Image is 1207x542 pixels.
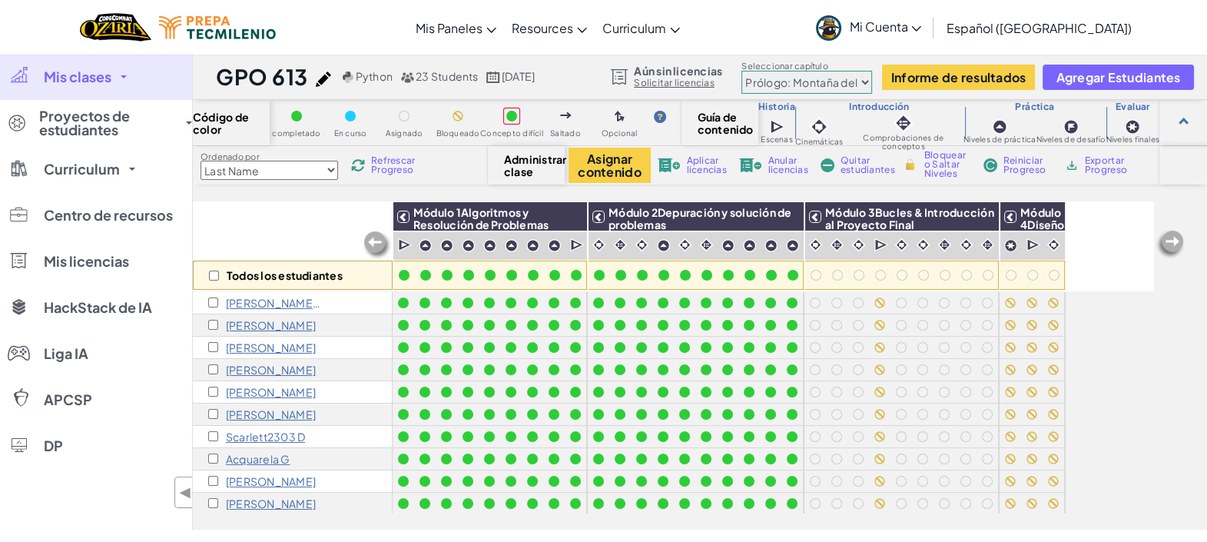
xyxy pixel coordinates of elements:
span: Módulo 1Algoritmos y Resolución de Problemas [413,205,549,231]
span: En curso [334,129,367,138]
p: Andoni H [226,497,316,510]
span: Niveles de desafío [1036,135,1106,144]
span: Niveles de práctica [963,135,1036,144]
span: Opcional [602,129,638,138]
img: Home [80,12,151,43]
label: Ordenado por [201,151,338,163]
span: Cinemáticas [795,138,844,146]
img: avatar [816,15,841,41]
span: Español ([GEOGRAPHIC_DATA]) [946,20,1131,36]
span: Python [356,69,393,83]
p: Raúl B [226,364,316,376]
span: Curriculum [602,20,666,36]
span: Módulo 4Diseño de Juegos y Proyecto Final [1020,205,1071,281]
img: IconCinematic.svg [592,238,606,252]
span: Bloquear o Saltar Niveles [924,151,970,178]
img: IconPracticeLevel.svg [440,239,453,252]
img: IconLock.svg [902,158,918,171]
h3: Evaluar [1106,101,1159,113]
p: Scarlett2303 D [226,431,305,443]
img: Tecmilenio logo [159,16,276,39]
img: IconChallengeLevel.svg [1063,119,1079,135]
span: Proyectos de estudiantes [39,109,177,137]
span: Quitar estudiantes [841,156,895,175]
p: Matthäus D [226,408,316,421]
span: Exportar Progreso [1085,156,1132,175]
img: IconPracticeLevel.svg [743,239,756,252]
a: Solicitar licencias [634,77,722,89]
a: Español ([GEOGRAPHIC_DATA]) [938,7,1139,48]
img: IconPracticeLevel.svg [419,239,432,252]
img: IconPracticeLevel.svg [505,239,518,252]
span: 23 Students [416,69,479,83]
img: IconCinematic.svg [678,238,692,252]
img: IconCinematic.svg [635,238,649,252]
img: IconCinematic.svg [808,116,830,138]
span: Mis licencias [44,254,129,268]
p: Romina a [226,297,322,309]
span: Escenas [761,135,793,144]
img: IconInteractive.svg [613,238,628,252]
button: Asignar contenido [569,148,650,183]
span: Mis Paneles [416,20,482,36]
h3: Historia [758,101,795,113]
h1: GPO 613 [216,62,308,91]
span: Saltado [550,129,581,138]
button: Informe de resultados [882,65,1036,90]
img: IconCutscene.svg [874,238,889,253]
span: Administrar clase [504,153,549,178]
span: Módulo 2Depuración y solución de problemas [608,205,791,231]
img: MultipleUsers.png [400,71,414,83]
img: IconCutscene.svg [1026,238,1041,253]
img: IconCinematic.svg [1046,238,1061,252]
span: Niveles finales [1106,135,1159,144]
span: Mi Cuenta [849,18,921,35]
span: Refrescar Progreso [371,156,419,175]
img: Arrow_Left_Inactive.png [362,230,393,261]
img: python.png [343,71,354,83]
span: Reiniciar Progreso [1003,156,1051,175]
span: Asignado [386,129,423,138]
img: IconPracticeLevel.svg [992,119,1007,135]
img: IconCutscene.svg [398,238,413,253]
img: IconLicenseRevoke.svg [739,158,762,172]
img: IconSkippedLevel.svg [560,112,572,118]
img: IconCapstoneLevel.svg [1004,239,1017,252]
img: Arrow_Left_Inactive.png [1155,229,1185,260]
span: Aún sin licencias [634,65,722,77]
span: Comprobaciones de conceptos [844,134,964,151]
img: calendar.svg [486,71,500,83]
p: Guillermo G [226,475,316,487]
span: ◀ [179,481,192,504]
img: IconCutscene.svg [570,238,585,253]
h3: Práctica [963,101,1106,113]
img: IconArchive.svg [1065,158,1079,172]
span: [DATE] [502,69,535,83]
img: IconInteractive.svg [699,238,714,252]
span: Bloqueado [436,129,479,138]
span: Aplicar licencias [686,156,726,175]
a: Resources [504,7,595,48]
img: IconCinematic.svg [916,238,930,252]
button: Agregar Estudiantes [1043,65,1193,90]
img: IconRemoveStudents.svg [821,158,834,172]
span: Liga IA [44,347,88,361]
img: IconOptionalLevel.svg [615,111,625,123]
p: Acquarela G [226,453,290,465]
p: Todos los estudiantes [227,269,343,281]
a: Ozaria by CodeCombat logo [80,12,151,43]
a: Mis Paneles [408,7,504,48]
img: IconReload.svg [349,156,367,175]
p: Ana g B [226,341,316,354]
span: Centro de recursos [44,208,173,222]
span: Curriculum [44,162,120,176]
img: IconInteractive.svg [937,238,952,252]
span: Código de color [193,111,270,135]
a: Mi Cuenta [808,3,929,52]
span: completado [272,129,320,138]
img: IconPracticeLevel.svg [462,239,475,252]
img: IconPracticeLevel.svg [548,239,561,252]
img: IconCinematic.svg [959,238,973,252]
img: IconPracticeLevel.svg [657,239,670,252]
